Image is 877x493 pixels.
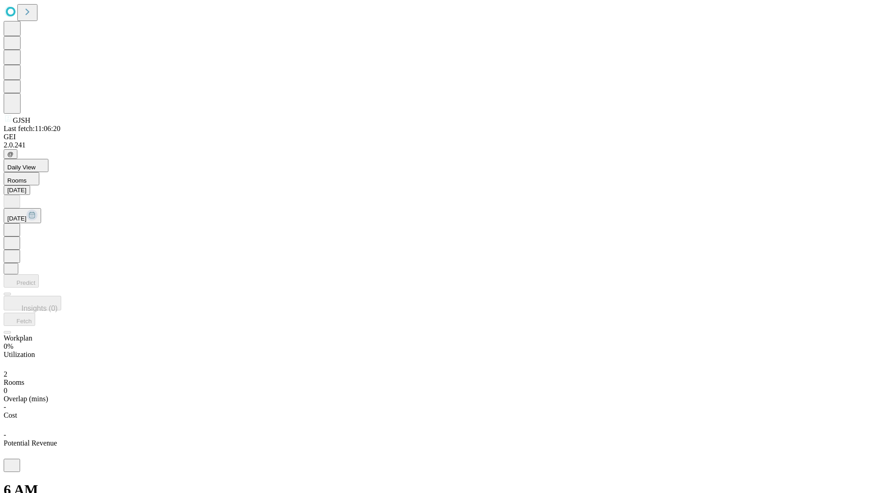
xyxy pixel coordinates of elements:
button: Rooms [4,172,39,185]
button: [DATE] [4,208,41,223]
button: Predict [4,274,39,288]
span: [DATE] [7,215,26,222]
button: @ [4,149,17,159]
span: - [4,403,6,411]
button: Daily View [4,159,48,172]
div: GEI [4,133,873,141]
span: Rooms [7,177,26,184]
span: GJSH [13,116,30,124]
span: Insights (0) [21,304,58,312]
span: Last fetch: 11:06:20 [4,125,60,132]
span: Overlap (mins) [4,395,48,403]
button: [DATE] [4,185,30,195]
span: Utilization [4,351,35,358]
span: 0 [4,387,7,394]
span: Potential Revenue [4,439,57,447]
button: Fetch [4,313,35,326]
span: Daily View [7,164,36,171]
span: Workplan [4,334,32,342]
div: 2.0.241 [4,141,873,149]
span: 2 [4,370,7,378]
span: 0% [4,342,13,350]
span: - [4,431,6,439]
span: Cost [4,411,17,419]
button: Insights (0) [4,296,61,310]
span: Rooms [4,378,24,386]
span: @ [7,151,14,157]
